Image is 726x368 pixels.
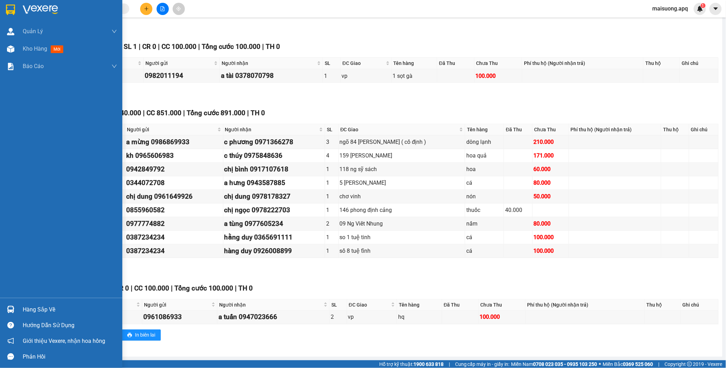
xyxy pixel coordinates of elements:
th: Đã Thu [437,58,475,69]
span: CC 100.000 [161,43,196,51]
img: warehouse-icon [7,306,14,313]
img: logo-vxr [6,5,15,15]
span: Cung cấp máy in - giấy in: [455,360,510,368]
span: CC 851.000 [146,109,181,117]
div: số 8 tuệ tĩnh [340,246,464,255]
div: a mừng 0986869933 [126,137,222,147]
button: printerIn biên lai [122,330,161,341]
div: chị bình 0917107618 [224,164,324,175]
span: Báo cáo [23,62,44,71]
div: nấm [466,219,503,228]
div: 146 phong định cảng [340,206,464,214]
span: In biên lai [135,331,155,339]
div: 0942849792 [126,164,222,175]
div: 2 [326,219,337,228]
div: 2 [331,313,346,322]
div: a tài 0378070798 [221,71,322,81]
div: so 1 tuệ tinh [340,233,464,242]
span: | [659,360,660,368]
div: ngõ 84 [PERSON_NAME] ( cố định ) [340,138,464,146]
div: cá [466,178,503,187]
div: 1 [326,246,337,255]
div: 171.000 [534,151,568,160]
div: 100.000 [534,246,568,255]
span: 1 [702,3,704,8]
span: Quản Lý [23,27,43,36]
div: Hàng sắp về [23,304,117,315]
div: vp [342,72,390,80]
span: TH 0 [251,109,265,117]
button: plus [140,3,152,15]
div: 0387234234 [126,246,222,256]
span: aim [176,6,181,11]
span: file-add [160,6,165,11]
th: Thu hộ [661,124,689,135]
button: caret-down [710,3,722,15]
span: notification [7,338,14,344]
span: Kho hàng [23,45,47,52]
span: ĐC Giao [349,301,390,309]
span: down [112,64,117,69]
div: 50.000 [534,192,568,201]
div: 100.000 [534,233,568,242]
div: 1 [326,206,337,214]
div: cá [466,246,503,255]
span: Tổng cước 100.000 [202,43,261,51]
div: 5 [PERSON_NAME] [340,178,464,187]
div: 1 [326,192,337,201]
span: | [198,43,200,51]
div: chị dung 0978178327 [224,191,324,202]
div: cá [466,233,503,242]
span: CC 100.000 [134,284,169,292]
span: printer [127,333,132,338]
div: 0344072708 [126,178,222,188]
span: | [139,43,141,51]
span: CR 0 [115,284,129,292]
th: Thu hộ [644,58,680,69]
span: down [112,29,117,34]
th: Chưa Thu [479,299,526,311]
span: CR 0 [142,43,156,51]
span: Miền Nam [511,360,597,368]
th: Ghi chú [680,58,719,69]
span: CR 40.000 [110,109,141,117]
div: 80.000 [534,178,568,187]
div: 60.000 [534,165,568,174]
th: Đã Thu [504,124,532,135]
span: Miền Bắc [603,360,653,368]
span: copyright [687,362,692,367]
span: Người gửi [127,126,216,133]
span: mới [51,45,63,53]
span: | [263,43,264,51]
button: aim [173,3,185,15]
div: 0977774882 [126,219,222,229]
div: hoa quả [466,151,503,160]
button: file-add [157,3,169,15]
span: | [247,109,249,117]
div: hq [398,313,440,322]
div: dông lạnh [466,138,503,146]
span: | [158,43,160,51]
div: 1 [326,165,337,174]
div: 80.000 [534,219,568,228]
span: caret-down [713,6,719,12]
div: 210.000 [534,138,568,146]
div: Phản hồi [23,352,117,362]
span: Tổng cước 100.000 [174,284,233,292]
span: Người gửi [144,301,210,309]
div: thuốc [466,206,503,214]
span: maisuong.apq [647,4,694,13]
div: chơ vinh [340,192,464,201]
div: 0961086933 [143,312,216,323]
span: ⚪️ [599,363,601,366]
div: 0855960582 [126,205,222,215]
span: | [131,284,132,292]
div: a hưng 0943587885 [224,178,324,188]
span: Hỗ trợ kỹ thuật: [379,360,444,368]
th: Chưa Thu [475,58,522,69]
th: Tên hàng [392,58,438,69]
div: 3 [326,138,337,146]
img: warehouse-icon [7,28,14,35]
th: Phí thu hộ (Người nhận trả) [569,124,662,135]
div: 100.000 [476,72,521,80]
